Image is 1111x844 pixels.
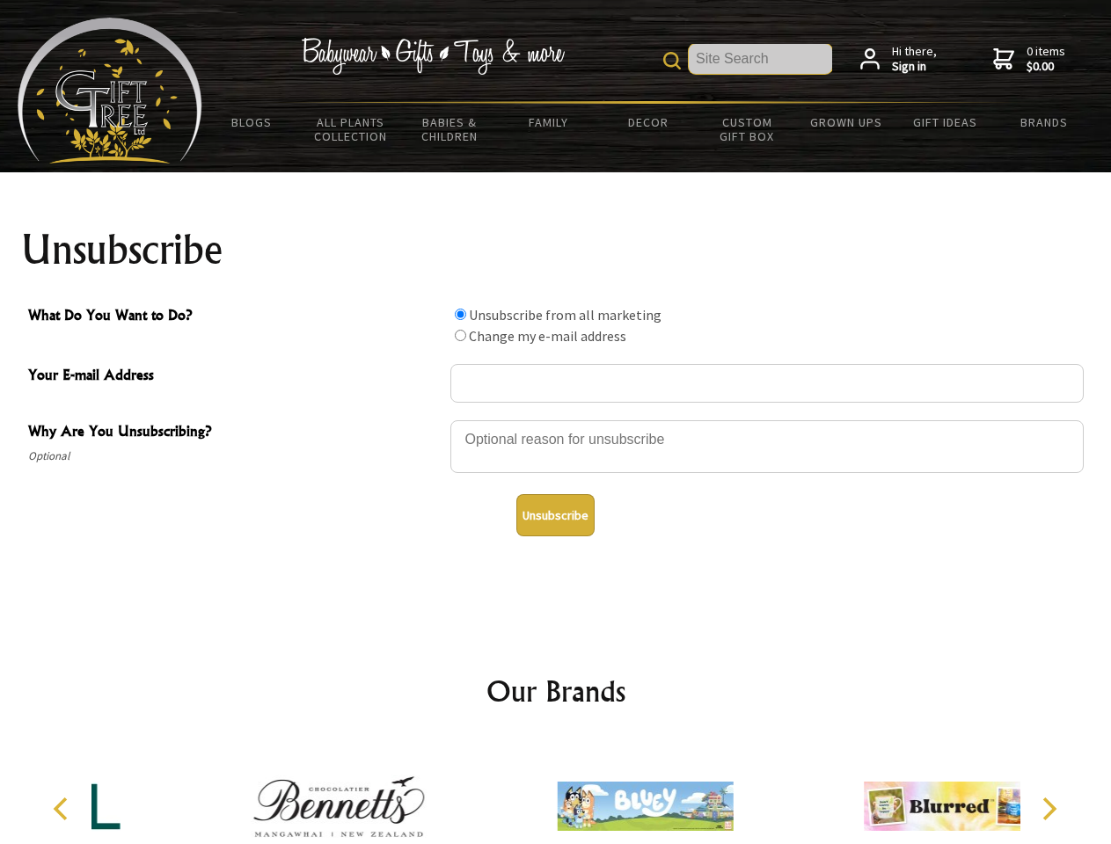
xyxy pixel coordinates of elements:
img: Babyware - Gifts - Toys and more... [18,18,202,164]
a: All Plants Collection [302,104,401,155]
img: product search [663,52,681,69]
label: Change my e-mail address [469,327,626,345]
strong: Sign in [892,59,937,75]
a: Custom Gift Box [698,104,797,155]
input: What Do You Want to Do? [455,330,466,341]
span: Why Are You Unsubscribing? [28,420,442,446]
button: Next [1029,789,1068,828]
a: Decor [598,104,698,141]
textarea: Why Are You Unsubscribing? [450,420,1084,473]
img: Babywear - Gifts - Toys & more [301,38,565,75]
label: Unsubscribe from all marketing [469,306,661,324]
a: Family [500,104,599,141]
h1: Unsubscribe [21,229,1091,271]
span: 0 items [1027,43,1065,75]
a: Babies & Children [400,104,500,155]
a: Hi there,Sign in [860,44,937,75]
a: Gift Ideas [895,104,995,141]
span: Hi there, [892,44,937,75]
span: What Do You Want to Do? [28,304,442,330]
input: What Do You Want to Do? [455,309,466,320]
span: Optional [28,446,442,467]
button: Unsubscribe [516,494,595,536]
a: Grown Ups [796,104,895,141]
a: BLOGS [202,104,302,141]
button: Previous [44,789,83,828]
h2: Our Brands [35,670,1077,712]
a: Brands [995,104,1094,141]
input: Site Search [689,44,832,74]
input: Your E-mail Address [450,364,1084,403]
strong: $0.00 [1027,59,1065,75]
span: Your E-mail Address [28,364,442,389]
a: 0 items$0.00 [993,44,1065,75]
